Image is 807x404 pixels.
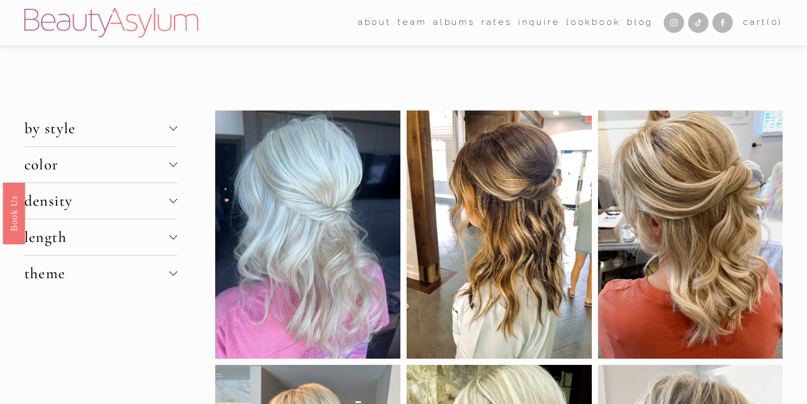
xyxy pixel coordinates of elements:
span: by style [24,119,169,138]
img: Beauty Asylum | Bridal Hair &amp; Makeup Charlotte &amp; Atlanta [24,8,198,37]
span: ( ) [767,17,783,27]
a: Book Us [3,182,25,244]
button: density [24,183,177,219]
span: density [24,192,169,210]
span: team [398,15,426,31]
span: about [358,15,391,31]
a: albums [433,14,475,32]
span: 0 [771,17,779,27]
a: TikTok [688,12,708,33]
a: Lookbook [566,14,621,32]
a: Blog [627,14,653,32]
a: 0 items in cart [743,15,783,31]
span: color [24,155,169,174]
a: Inquire [518,14,560,32]
button: theme [24,256,177,291]
button: length [24,219,177,255]
a: Instagram [664,12,684,33]
a: folder dropdown [398,14,426,32]
button: by style [24,110,177,146]
span: theme [24,264,169,283]
span: length [24,228,169,246]
a: Rates [481,14,511,32]
a: folder dropdown [358,14,391,32]
button: color [24,147,177,182]
a: Facebook [712,12,733,33]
